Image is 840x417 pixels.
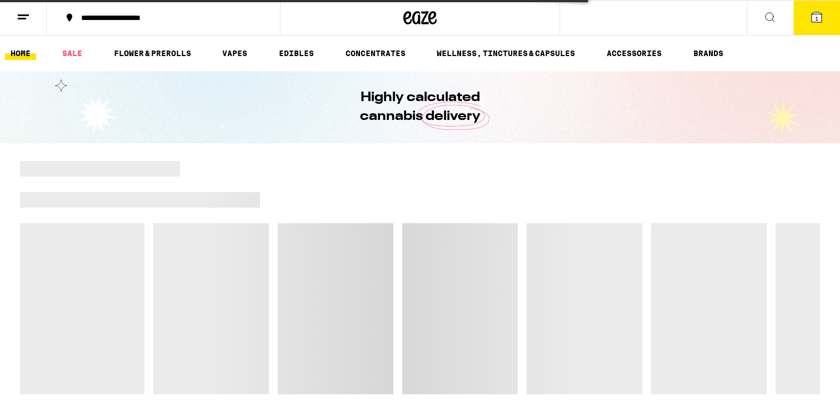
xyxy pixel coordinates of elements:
[57,47,88,60] a: SALE
[815,15,818,22] span: 1
[108,47,197,60] a: FLOWER & PREROLLS
[328,88,512,126] h1: Highly calculated cannabis delivery
[217,47,253,60] a: VAPES
[5,47,36,60] a: HOME
[273,47,319,60] a: EDIBLES
[601,47,667,60] a: ACCESSORIES
[340,47,411,60] a: CONCENTRATES
[688,47,729,60] a: BRANDS
[793,1,840,35] button: 1
[431,47,581,60] a: WELLNESS, TINCTURES & CAPSULES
